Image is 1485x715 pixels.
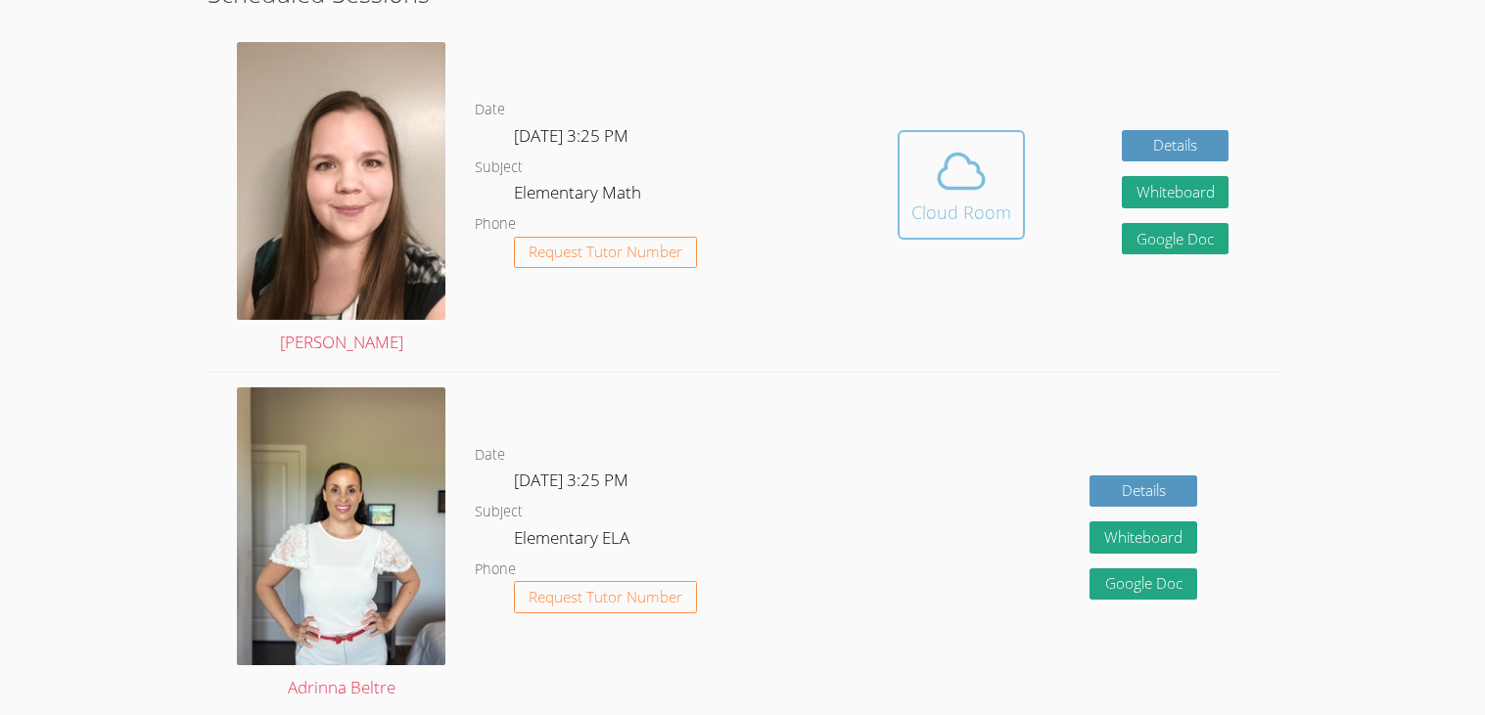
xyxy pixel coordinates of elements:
button: Request Tutor Number [514,237,697,269]
img: avatar.png [237,42,445,320]
dt: Phone [475,558,516,582]
span: [DATE] 3:25 PM [514,469,628,491]
a: Adrinna Beltre [237,387,445,702]
button: Cloud Room [898,130,1025,240]
dt: Subject [475,156,523,180]
button: Whiteboard [1090,521,1197,554]
span: Request Tutor Number [529,245,682,259]
div: Cloud Room [911,199,1011,226]
button: Request Tutor Number [514,581,697,613]
dd: Elementary Math [514,179,645,212]
span: Request Tutor Number [529,590,682,604]
a: Google Doc [1090,568,1197,601]
button: Whiteboard [1122,176,1230,208]
dt: Subject [475,500,523,524]
a: Google Doc [1122,223,1230,255]
a: [PERSON_NAME] [237,42,445,357]
dd: Elementary ELA [514,524,633,558]
dt: Date [475,98,505,122]
span: [DATE] 3:25 PM [514,124,628,147]
a: Details [1122,130,1230,162]
dt: Phone [475,212,516,237]
dt: Date [475,443,505,468]
img: IMG_9685.jpeg [237,387,445,665]
a: Details [1090,475,1197,508]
